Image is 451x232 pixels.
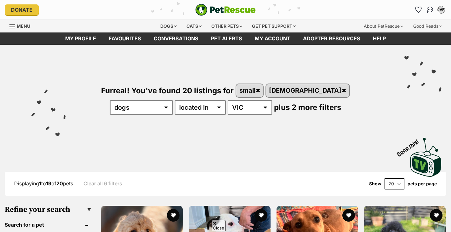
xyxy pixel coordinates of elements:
[205,32,248,45] a: Pet alerts
[156,20,181,32] div: Dogs
[212,220,226,231] span: Close
[14,180,73,187] span: Displaying to of pets
[147,32,205,45] a: conversations
[408,181,437,186] label: pets per page
[195,4,256,16] a: PetRescue
[5,4,39,15] a: Donate
[410,138,442,177] img: PetRescue TV logo
[17,23,30,29] span: Menu
[436,5,446,15] button: My account
[182,20,206,32] div: Cats
[430,209,442,222] button: favourite
[367,32,392,45] a: Help
[59,32,102,45] a: My profile
[412,210,445,229] iframe: Help Scout Beacon - Open
[207,20,247,32] div: Other pets
[427,7,433,13] img: chat-41dd97257d64d25036548639549fe6c8038ab92f7586957e7f3b1b290dea8141.svg
[438,7,444,13] div: JVR
[410,132,442,178] a: Boop this!
[396,134,425,157] span: Boop this!
[195,4,256,16] img: logo-e224e6f780fb5917bec1dbf3a21bbac754714ae5b6737aabdf751b685950b380.svg
[414,5,424,15] a: Favourites
[46,180,51,187] strong: 19
[266,84,349,97] a: [DEMOGRAPHIC_DATA]
[56,180,63,187] strong: 20
[5,205,91,214] h3: Refine your search
[102,32,147,45] a: Favourites
[5,222,91,228] header: Search for a pet
[167,209,180,222] button: favourite
[359,20,408,32] div: About PetRescue
[236,84,263,97] a: small
[409,20,446,32] div: Good Reads
[248,20,300,32] div: Get pet support
[297,32,367,45] a: Adopter resources
[39,180,41,187] strong: 1
[101,86,234,95] span: Furreal! You've found 20 listings for
[255,209,267,222] button: favourite
[425,5,435,15] a: Conversations
[83,181,122,186] a: Clear all 6 filters
[414,5,446,15] ul: Account quick links
[274,103,341,112] span: plus 2 more filters
[248,32,297,45] a: My account
[9,20,35,31] a: Menu
[342,209,355,222] button: favourite
[369,181,381,186] span: Show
